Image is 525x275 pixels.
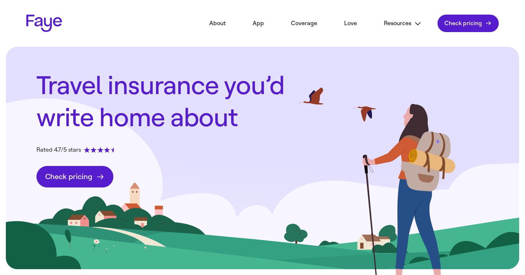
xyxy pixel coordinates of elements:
a: About [198,15,237,31]
a: Love [333,15,368,31]
div: Rated 4.7/5 stars [36,146,117,154]
h1: Travel insurance you’d write home about [36,70,299,134]
a: Faye Logo [26,15,62,32]
a: App [242,15,275,31]
span: Check pricing [45,172,92,181]
a: Check pricing [437,15,499,32]
a: Coverage [280,15,328,31]
button: Resources [373,15,432,32]
span: Check pricing [444,20,482,27]
a: Check pricing [36,166,113,187]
